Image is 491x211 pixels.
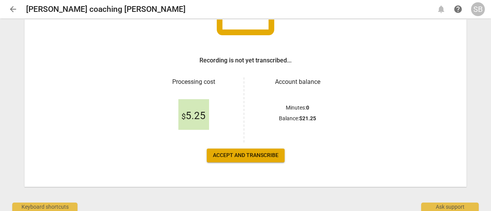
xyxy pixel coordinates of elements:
p: Minutes : [286,104,309,112]
h3: Account balance [254,77,341,87]
span: Accept and transcribe [213,152,278,159]
h2: [PERSON_NAME] coaching [PERSON_NAME] [26,5,186,14]
div: Keyboard shortcuts [12,203,77,211]
span: arrow_back [8,5,18,14]
div: Ask support [421,203,479,211]
span: 5.25 [181,110,206,122]
span: $ [181,112,186,121]
button: SB [471,2,485,16]
h3: Processing cost [150,77,237,87]
b: $ 21.25 [299,115,316,121]
b: 0 [306,105,309,111]
button: Accept and transcribe [207,149,285,162]
h3: Recording is not yet transcribed... [199,56,292,65]
p: Balance : [279,114,316,123]
span: help [453,5,463,14]
a: Help [451,2,465,16]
